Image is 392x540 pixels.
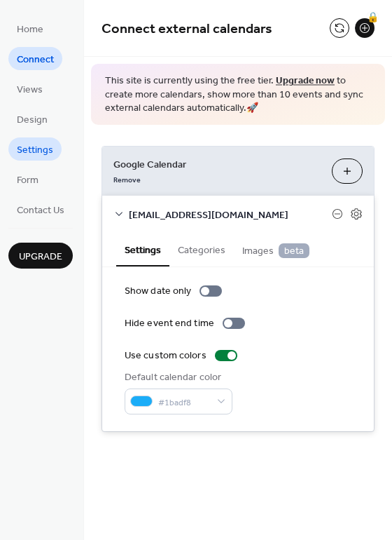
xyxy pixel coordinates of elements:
[17,143,53,158] span: Settings
[105,74,371,116] span: This site is currently using the free tier. to create more calendars, show more than 10 events an...
[8,77,51,100] a: Views
[8,47,62,70] a: Connect
[8,107,56,130] a: Design
[8,243,73,269] button: Upgrade
[116,233,169,266] button: Settings
[19,250,62,264] span: Upgrade
[125,370,230,385] div: Default calendar color
[8,198,73,221] a: Contact Us
[17,203,64,218] span: Contact Us
[17,53,54,67] span: Connect
[8,137,62,161] a: Settings
[279,243,309,258] span: beta
[169,233,234,265] button: Categories
[125,316,214,331] div: Hide event end time
[158,395,210,410] span: #1badf8
[101,15,272,43] span: Connect external calendars
[8,17,52,40] a: Home
[234,233,318,266] button: Images beta
[17,113,48,128] span: Design
[125,284,191,299] div: Show date only
[17,83,43,97] span: Views
[113,175,141,184] span: Remove
[8,168,47,191] a: Form
[113,157,321,172] span: Google Calendar
[17,22,43,37] span: Home
[242,243,309,259] span: Images
[276,72,335,90] a: Upgrade now
[129,208,332,222] span: [EMAIL_ADDRESS][DOMAIN_NAME]
[17,173,38,188] span: Form
[125,349,206,363] div: Use custom colors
